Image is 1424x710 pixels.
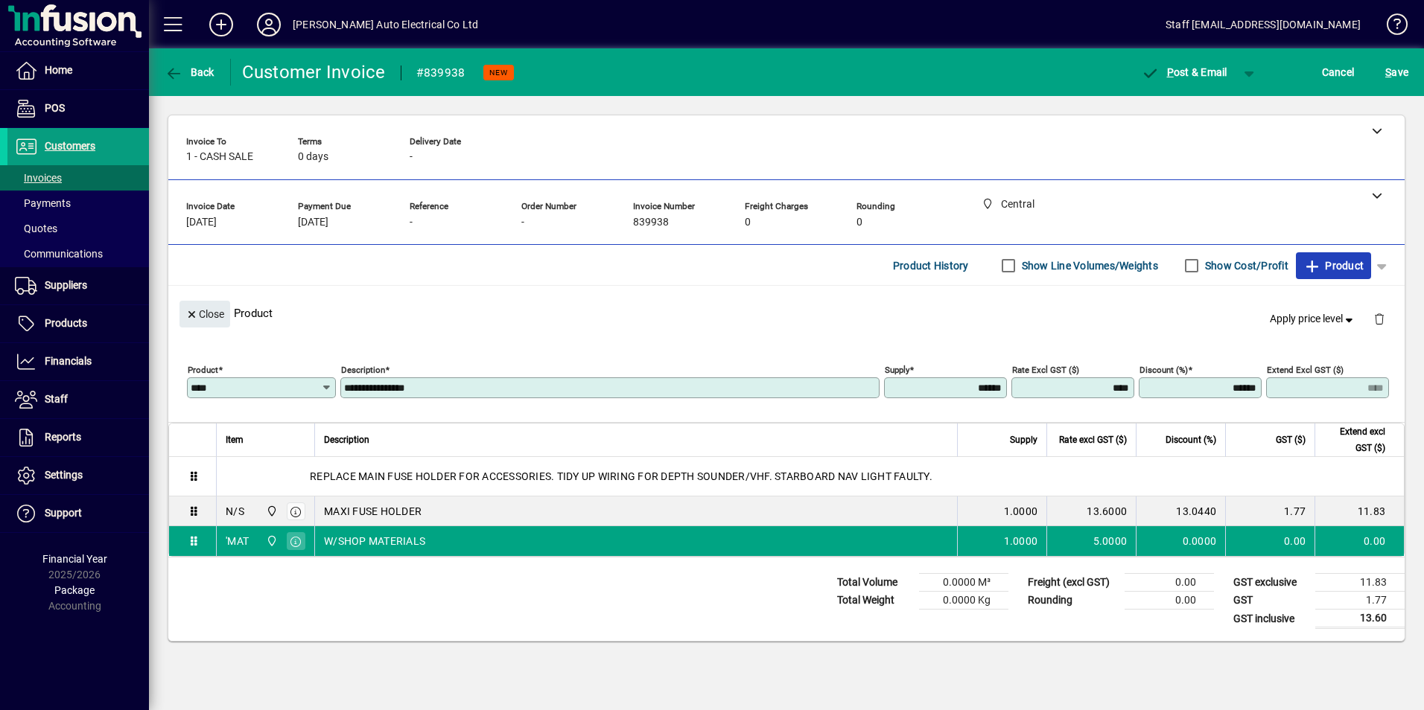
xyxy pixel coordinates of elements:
[1376,3,1405,51] a: Knowledge Base
[1202,258,1288,273] label: Show Cost/Profit
[45,393,68,405] span: Staff
[410,217,413,228] span: -
[1020,592,1125,610] td: Rounding
[1226,592,1315,610] td: GST
[1141,66,1227,78] span: ost & Email
[7,457,149,494] a: Settings
[245,11,293,38] button: Profile
[45,317,87,329] span: Products
[1056,504,1127,519] div: 13.6000
[1315,610,1405,628] td: 13.60
[42,553,107,565] span: Financial Year
[1226,610,1315,628] td: GST inclusive
[1012,365,1079,375] mat-label: Rate excl GST ($)
[7,90,149,127] a: POS
[1385,66,1391,78] span: S
[521,217,524,228] span: -
[856,217,862,228] span: 0
[165,66,214,78] span: Back
[1264,306,1362,333] button: Apply price level
[410,151,413,163] span: -
[1136,526,1225,556] td: 0.0000
[324,534,425,549] span: W/SHOP MATERIALS
[919,574,1008,592] td: 0.0000 M³
[1324,423,1385,456] span: Extend excl GST ($)
[416,61,465,85] div: #839938
[893,254,969,278] span: Product History
[197,11,245,38] button: Add
[185,302,224,327] span: Close
[1382,59,1412,86] button: Save
[262,533,279,549] span: Central
[1136,496,1225,526] td: 13.0440
[45,64,72,76] span: Home
[15,223,57,234] span: Quotes
[1010,432,1037,448] span: Supply
[7,191,149,216] a: Payments
[1385,60,1408,84] span: ave
[1267,365,1344,375] mat-label: Extend excl GST ($)
[885,365,909,375] mat-label: Supply
[7,305,149,342] a: Products
[149,59,231,86] app-page-header-button: Back
[298,217,328,228] span: [DATE]
[1020,574,1125,592] td: Freight (excl GST)
[745,217,751,228] span: 0
[341,365,385,375] mat-label: Description
[293,13,478,36] div: [PERSON_NAME] Auto Electrical Co Ltd
[1166,13,1361,36] div: Staff [EMAIL_ADDRESS][DOMAIN_NAME]
[1019,258,1158,273] label: Show Line Volumes/Weights
[1303,254,1364,278] span: Product
[7,495,149,532] a: Support
[15,172,62,184] span: Invoices
[1139,365,1188,375] mat-label: Discount (%)
[45,469,83,481] span: Settings
[1318,59,1358,86] button: Cancel
[45,279,87,291] span: Suppliers
[1225,526,1315,556] td: 0.00
[887,252,975,279] button: Product History
[1315,496,1404,526] td: 11.83
[1166,432,1216,448] span: Discount (%)
[830,592,919,610] td: Total Weight
[633,217,669,228] span: 839938
[176,307,234,320] app-page-header-button: Close
[186,151,253,163] span: 1 - CASH SALE
[1059,432,1127,448] span: Rate excl GST ($)
[7,241,149,266] a: Communications
[1315,574,1405,592] td: 11.83
[168,286,1405,340] div: Product
[1276,432,1306,448] span: GST ($)
[179,301,230,327] button: Close
[1315,592,1405,610] td: 1.77
[1125,574,1214,592] td: 0.00
[324,432,369,448] span: Description
[1315,526,1404,556] td: 0.00
[1167,66,1174,78] span: P
[7,52,149,89] a: Home
[7,216,149,241] a: Quotes
[1004,534,1038,549] span: 1.0000
[298,151,328,163] span: 0 days
[830,574,919,592] td: Total Volume
[7,267,149,304] a: Suppliers
[1361,301,1397,336] button: Delete
[242,60,386,84] div: Customer Invoice
[489,68,508,77] span: NEW
[1134,59,1235,86] button: Post & Email
[1226,574,1315,592] td: GST exclusive
[226,504,244,519] div: N/S
[1361,312,1397,325] app-page-header-button: Delete
[262,503,279,519] span: Central
[7,343,149,380] a: Financials
[1225,496,1315,526] td: 1.77
[45,507,82,519] span: Support
[45,431,81,443] span: Reports
[1004,504,1038,519] span: 1.0000
[7,165,149,191] a: Invoices
[217,457,1404,496] div: REPLACE MAIN FUSE HOLDER FOR ACCESSORIES. TIDY UP WIRING FOR DEPTH SOUNDER/VHF. STARBOARD NAV LIG...
[919,592,1008,610] td: 0.0000 Kg
[15,197,71,209] span: Payments
[7,419,149,456] a: Reports
[1322,60,1355,84] span: Cancel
